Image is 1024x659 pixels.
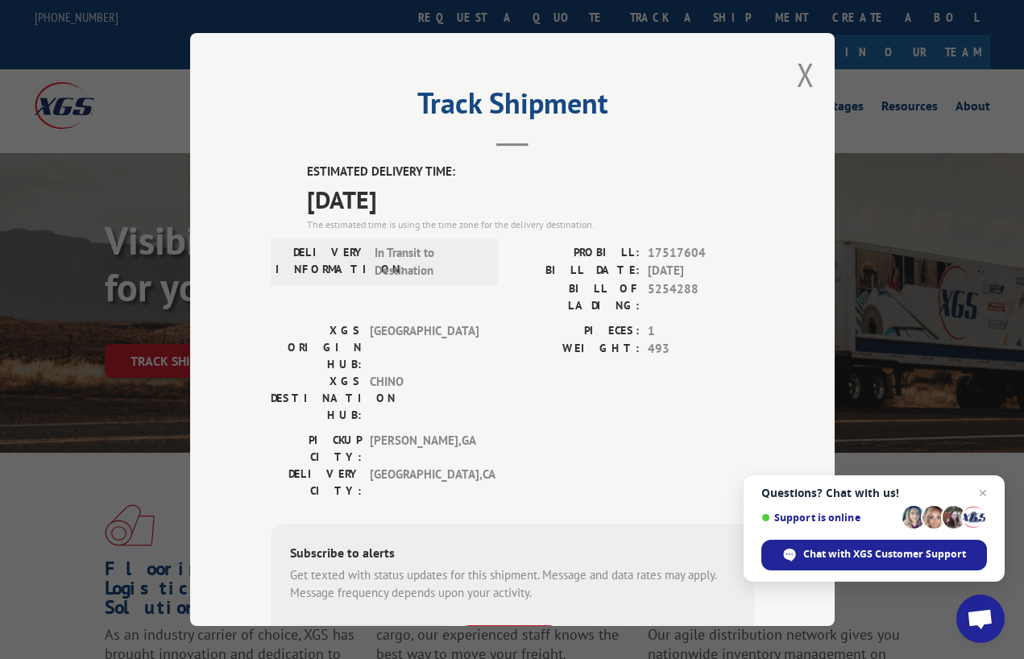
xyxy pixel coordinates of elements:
label: WEIGHT: [512,340,640,359]
label: BILL DATE: [512,262,640,280]
label: PICKUP CITY: [271,431,362,465]
button: SUBSCRIBE [462,624,556,658]
span: [GEOGRAPHIC_DATA] [370,321,479,372]
span: [PERSON_NAME] , GA [370,431,479,465]
label: DELIVERY CITY: [271,465,362,499]
div: Get texted with status updates for this shipment. Message and data rates may apply. Message frequ... [290,566,735,602]
button: Close modal [797,53,815,96]
span: [GEOGRAPHIC_DATA] , CA [370,465,479,499]
span: CHINO [370,372,479,423]
span: Close chat [973,483,993,503]
label: BILL OF LADING: [512,280,640,313]
div: Subscribe to alerts [290,542,735,566]
span: 1 [648,321,754,340]
div: Open chat [956,595,1005,643]
span: Support is online [761,512,897,524]
span: [DATE] [648,262,754,280]
div: The estimated time is using the time zone for the delivery destination. [307,217,754,231]
input: Phone Number [296,624,450,658]
label: PROBILL: [512,243,640,262]
span: Questions? Chat with us! [761,487,987,499]
span: Chat with XGS Customer Support [803,547,966,562]
span: 5254288 [648,280,754,313]
label: XGS ORIGIN HUB: [271,321,362,372]
h2: Track Shipment [271,92,754,122]
label: ESTIMATED DELIVERY TIME: [307,163,754,181]
span: [DATE] [307,180,754,217]
label: XGS DESTINATION HUB: [271,372,362,423]
label: DELIVERY INFORMATION: [276,243,367,280]
div: Chat with XGS Customer Support [761,540,987,570]
label: PIECES: [512,321,640,340]
span: 493 [648,340,754,359]
span: In Transit to Destination [375,243,483,280]
span: 17517604 [648,243,754,262]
